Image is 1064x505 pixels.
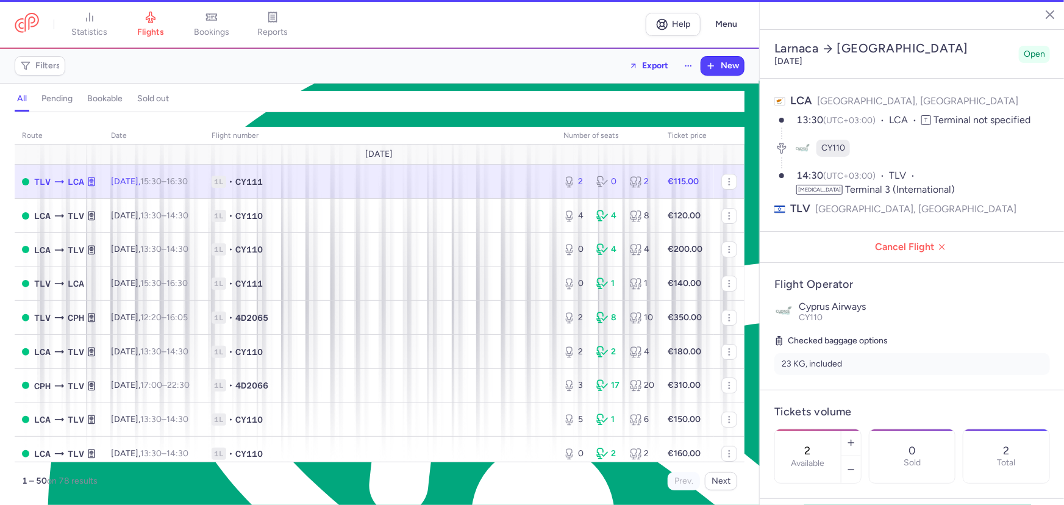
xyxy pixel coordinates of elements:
[774,301,794,321] img: Cyprus Airways logo
[563,278,587,290] div: 0
[774,405,1050,419] h4: Tickets volume
[921,115,931,125] span: T
[212,243,226,256] span: 1L
[668,278,701,288] strong: €140.00
[934,114,1030,126] span: Terminal not specified
[212,346,226,358] span: 1L
[111,244,188,254] span: [DATE],
[235,379,268,392] span: 4D2066
[668,244,702,254] strong: €200.00
[166,346,188,357] time: 14:30
[596,312,619,324] div: 8
[235,448,263,460] span: CY110
[815,201,1016,217] span: [GEOGRAPHIC_DATA], [GEOGRAPHIC_DATA]
[47,476,98,486] span: on 78 results
[799,312,823,323] span: CY110
[235,243,263,256] span: CY110
[642,61,668,70] span: Export
[212,448,226,460] span: 1L
[111,210,188,221] span: [DATE],
[563,243,587,256] div: 0
[140,380,162,390] time: 17:00
[596,278,619,290] div: 1
[774,41,1014,56] h2: Larnaca [GEOGRAPHIC_DATA]
[212,210,226,222] span: 1L
[111,176,188,187] span: [DATE],
[630,312,653,324] div: 10
[630,243,653,256] div: 4
[774,56,802,66] time: [DATE]
[34,447,51,460] span: LCA
[563,312,587,324] div: 2
[68,175,84,188] span: LCA
[229,414,233,426] span: •
[366,149,393,159] span: [DATE]
[660,127,714,145] th: Ticket price
[701,57,744,75] button: New
[140,312,188,323] span: –
[35,61,60,71] span: Filters
[889,113,921,127] span: LCA
[140,244,162,254] time: 13:30
[909,445,916,457] p: 0
[229,379,233,392] span: •
[235,346,263,358] span: CY110
[229,346,233,358] span: •
[229,243,233,256] span: •
[774,278,1050,292] h4: Flight Operator
[235,414,263,426] span: CY110
[774,353,1050,375] li: 23 KG, included
[68,311,84,324] span: CPH
[596,210,619,222] div: 4
[621,56,676,76] button: Export
[212,176,226,188] span: 1L
[166,244,188,254] time: 14:30
[821,142,845,154] span: CY110
[41,93,73,104] h4: pending
[34,277,51,290] span: TLV
[998,458,1016,468] p: Total
[596,176,619,188] div: 0
[111,414,188,424] span: [DATE],
[140,414,188,424] span: –
[34,345,51,359] span: LCA
[845,184,955,195] span: Terminal 3 (International)
[22,476,47,486] strong: 1 – 50
[68,209,84,223] span: TLV
[68,447,84,460] span: TLV
[140,278,162,288] time: 15:30
[596,379,619,392] div: 17
[166,414,188,424] time: 14:30
[166,448,188,459] time: 14:30
[34,209,51,223] span: LCA
[790,201,810,217] span: TLV
[229,210,233,222] span: •
[111,448,188,459] span: [DATE],
[212,312,226,324] span: 1L
[140,244,188,254] span: –
[140,176,162,187] time: 15:30
[140,414,162,424] time: 13:30
[563,210,587,222] div: 4
[15,127,104,145] th: route
[140,312,162,323] time: 12:20
[791,459,824,468] label: Available
[563,346,587,358] div: 2
[630,414,653,426] div: 6
[34,413,51,426] span: LCA
[668,472,700,490] button: Prev.
[34,175,51,188] span: TLV
[1004,445,1010,457] p: 2
[630,448,653,460] div: 2
[799,301,1050,312] p: Cyprus Airways
[87,93,123,104] h4: bookable
[823,115,876,126] span: (UTC+03:00)
[111,346,188,357] span: [DATE],
[630,210,653,222] div: 8
[167,380,190,390] time: 22:30
[563,379,587,392] div: 3
[229,448,233,460] span: •
[17,93,27,104] h4: all
[140,278,188,288] span: –
[794,140,812,157] figure: CY airline logo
